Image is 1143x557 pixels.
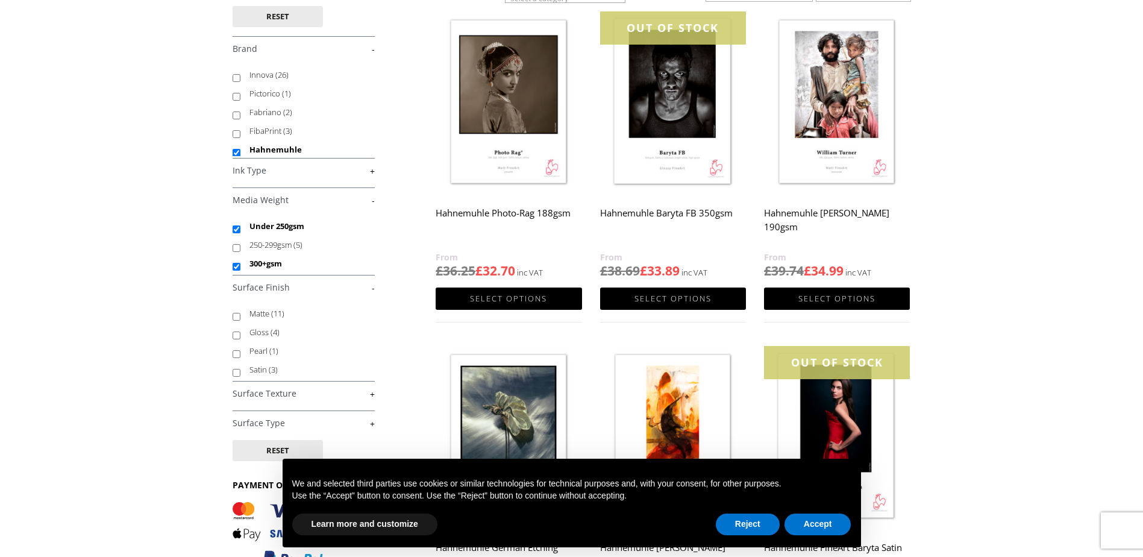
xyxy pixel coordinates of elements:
[271,308,284,319] span: (11)
[249,342,363,360] label: Pearl
[249,66,363,84] label: Innova
[764,262,804,279] bdi: 39.74
[233,187,375,212] h4: Media Weight
[292,514,437,535] button: Learn more and customize
[640,262,680,279] bdi: 33.89
[271,327,280,338] span: (4)
[233,479,375,491] h3: PAYMENT OPTIONS
[249,122,363,140] label: FibaPrint
[600,11,746,280] a: OUT OF STOCK Hahnemuhle Baryta FB 350gsm £38.69£33.89
[269,364,278,375] span: (3)
[436,202,581,250] h2: Hahnemuhle Photo-Rag 188gsm
[233,195,375,206] a: -
[283,107,292,118] span: (2)
[804,262,844,279] bdi: 34.99
[275,69,289,80] span: (26)
[764,288,910,310] a: Select options for “Hahnemuhle William Turner 190gsm”
[249,236,363,254] label: 250-299gsm
[269,345,278,356] span: (1)
[233,6,323,27] button: Reset
[249,217,363,236] label: Under 250gsm
[804,262,811,279] span: £
[293,239,302,250] span: (5)
[436,11,581,280] a: Hahnemuhle Photo-Rag 188gsm £36.25£32.70
[764,262,771,279] span: £
[292,478,851,490] p: We and selected third parties use cookies or similar technologies for technical purposes and, wit...
[233,275,375,299] h4: Surface Finish
[640,262,647,279] span: £
[716,514,780,535] button: Reject
[600,202,746,250] h2: Hahnemuhle Baryta FB 350gsm
[283,125,292,136] span: (3)
[233,282,375,294] a: -
[600,262,640,279] bdi: 38.69
[292,490,851,502] p: Use the “Accept” button to consent. Use the “Reject” button to continue without accepting.
[249,254,363,273] label: 300+gsm
[436,288,581,310] a: Select options for “Hahnemuhle Photo-Rag 188gsm”
[436,262,443,279] span: £
[600,288,746,310] a: Select options for “Hahnemuhle Baryta FB 350gsm”
[282,88,291,99] span: (1)
[600,346,746,529] img: Hahnemuhle Albrecht Durer 210gsm
[233,411,375,435] h4: Surface Type
[233,381,375,405] h4: Surface Texture
[233,36,375,60] h4: Brand
[233,43,375,55] a: -
[249,84,363,103] label: Pictorico
[600,262,607,279] span: £
[273,449,871,557] div: Notice
[436,346,581,529] img: Hahnemuhle German Etching 310gsm
[249,323,363,342] label: Gloss
[249,360,363,379] label: Satin
[764,11,910,194] img: Hahnemuhle William Turner 190gsm
[784,514,851,535] button: Accept
[436,262,475,279] bdi: 36.25
[764,11,910,280] a: Hahnemuhle [PERSON_NAME] 190gsm £39.74£34.99
[233,158,375,182] h4: Ink Type
[600,11,746,194] img: Hahnemuhle Baryta FB 350gsm
[249,140,363,159] label: Hahnemuhle
[249,304,363,323] label: Matte
[764,346,910,379] div: OUT OF STOCK
[475,262,483,279] span: £
[436,11,581,194] img: Hahnemuhle Photo-Rag 188gsm
[600,11,746,45] div: OUT OF STOCK
[233,418,375,429] a: +
[233,165,375,177] a: +
[764,346,910,529] img: Hahnemuhle FineArt Baryta Satin 300gsm
[475,262,515,279] bdi: 32.70
[233,388,375,400] a: +
[764,202,910,250] h2: Hahnemuhle [PERSON_NAME] 190gsm
[233,440,323,461] button: Reset
[249,103,363,122] label: Fabriano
